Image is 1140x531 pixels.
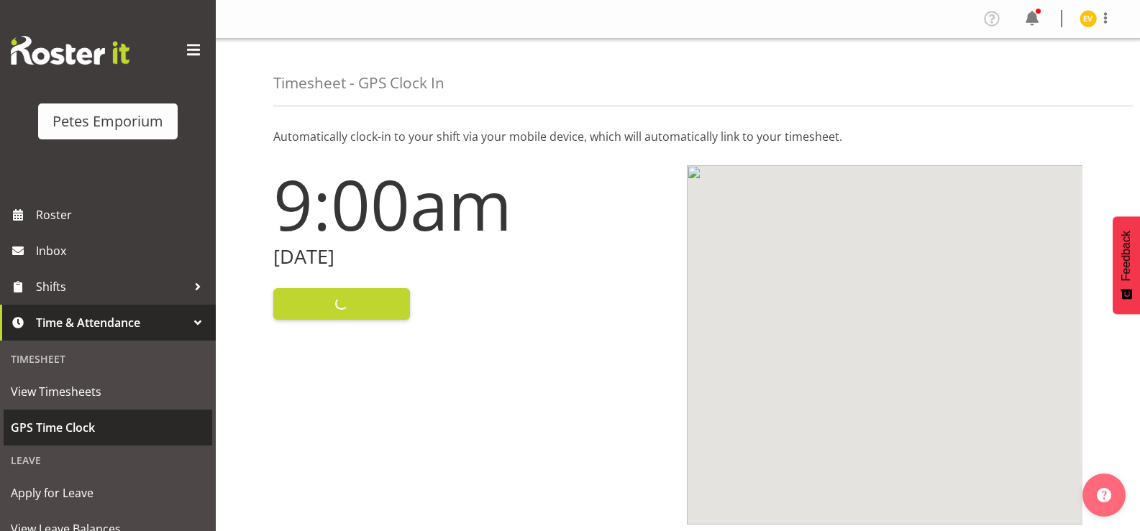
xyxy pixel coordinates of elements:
span: View Timesheets [11,381,205,402]
div: Timesheet [4,344,212,374]
span: Apply for Leave [11,482,205,504]
p: Automatically clock-in to your shift via your mobile device, which will automatically link to you... [273,128,1082,145]
span: Feedback [1120,231,1133,281]
h1: 9:00am [273,165,670,243]
span: Roster [36,204,209,226]
img: eva-vailini10223.jpg [1080,10,1097,27]
span: GPS Time Clock [11,417,205,438]
div: Leave [4,445,212,475]
a: Apply for Leave [4,475,212,511]
img: help-xxl-2.png [1097,488,1111,502]
h4: Timesheet - GPS Clock In [273,75,444,91]
a: View Timesheets [4,374,212,410]
a: GPS Time Clock [4,410,212,445]
h2: [DATE] [273,246,670,268]
span: Shifts [36,276,187,297]
img: Rosterit website logo [11,36,129,65]
button: Feedback - Show survey [1113,216,1140,314]
span: Time & Attendance [36,312,187,333]
div: Petes Emporium [53,111,163,132]
span: Inbox [36,240,209,262]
